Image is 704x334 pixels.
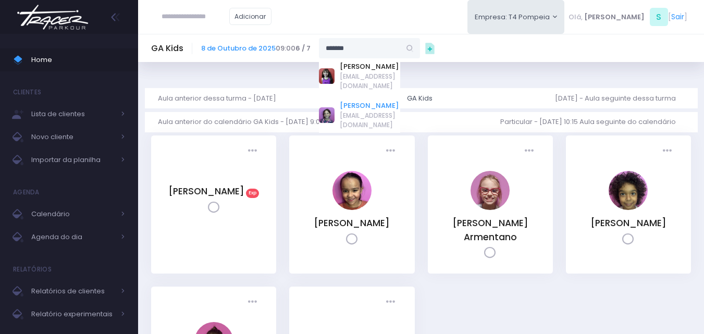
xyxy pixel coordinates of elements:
[31,153,115,167] span: Importar da planilha
[31,107,115,121] span: Lista de clientes
[13,82,41,103] h4: Clientes
[452,217,528,243] a: [PERSON_NAME] Armentano
[158,88,285,108] a: Aula anterior dessa turma - [DATE]
[31,207,115,221] span: Calendário
[332,203,372,213] a: Júlia Barbosa
[229,8,272,25] a: Adicionar
[31,53,125,67] span: Home
[168,185,244,197] a: [PERSON_NAME]
[31,130,115,144] span: Novo cliente
[201,43,311,54] span: 09:00
[332,171,372,210] img: Júlia Barbosa
[569,12,583,22] span: Olá,
[246,189,260,198] span: Exp
[158,112,332,132] a: Aula anterior do calendário GA Kids - [DATE] 9:00
[340,101,400,111] a: [PERSON_NAME]
[609,171,648,210] img: Priscila Vanzolini
[13,182,40,203] h4: Agenda
[31,230,115,244] span: Agenda do dia
[584,12,645,22] span: [PERSON_NAME]
[471,203,510,213] a: Paola baldin Barreto Armentano
[500,112,684,132] a: Particular - [DATE] 10:15 Aula seguinte do calendário
[13,259,52,280] h4: Relatórios
[31,284,115,298] span: Relatórios de clientes
[564,5,691,29] div: [ ]
[151,43,183,54] h5: GA Kids
[295,43,311,53] strong: 6 / 7
[340,111,400,130] span: [EMAIL_ADDRESS][DOMAIN_NAME]
[609,203,648,213] a: Priscila Vanzolini
[201,43,276,53] a: 8 de Outubro de 2025
[340,72,400,91] span: [EMAIL_ADDRESS][DOMAIN_NAME]
[340,61,400,72] a: [PERSON_NAME]
[31,307,115,321] span: Relatório experimentais
[590,217,666,229] a: [PERSON_NAME]
[407,93,433,104] div: GA Kids
[671,11,684,22] a: Sair
[314,217,390,229] a: [PERSON_NAME]
[471,171,510,210] img: Paola baldin Barreto Armentano
[555,88,684,108] a: [DATE] - Aula seguinte dessa turma
[650,8,668,26] span: S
